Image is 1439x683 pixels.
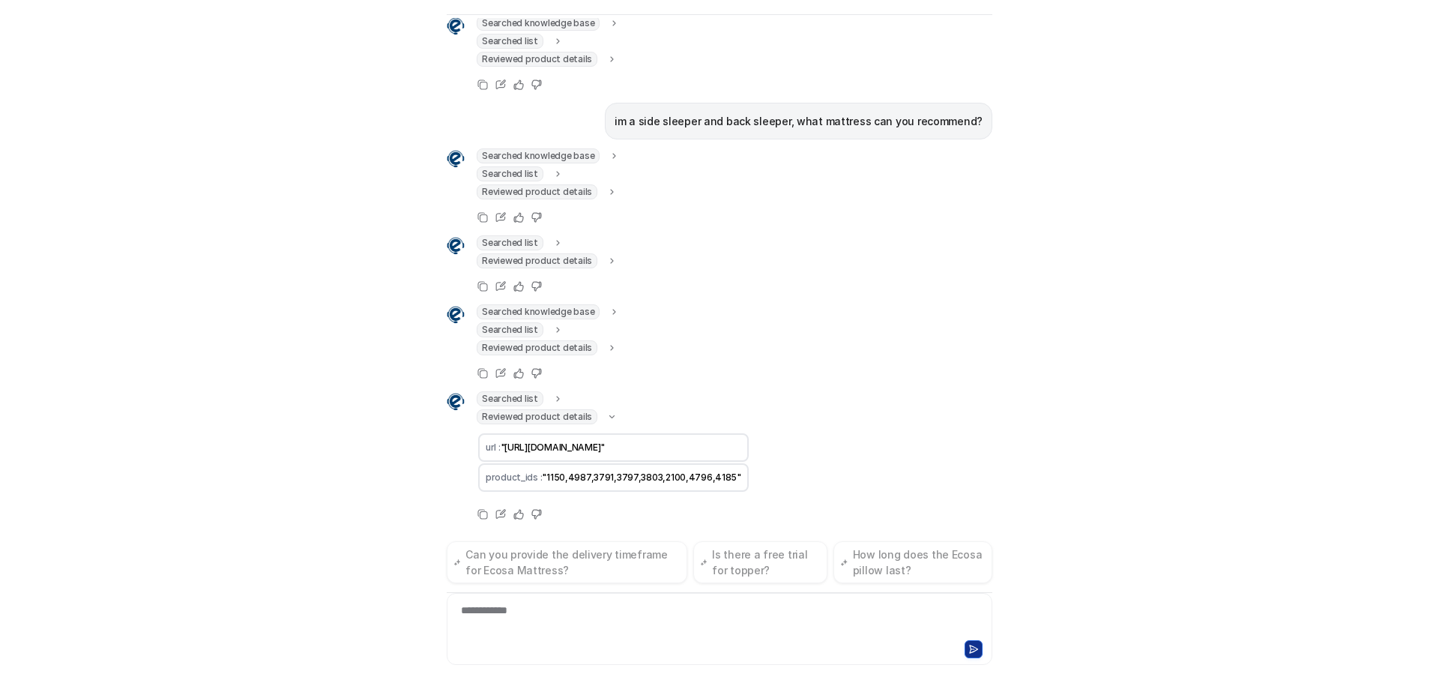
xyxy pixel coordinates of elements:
span: Searched list [477,166,543,181]
img: Widget [447,237,465,255]
span: Searched knowledge base [477,16,600,31]
img: Widget [447,150,465,168]
span: "1150,4987,3791,3797,3803,2100,4796,4185" [542,472,741,483]
span: url : [486,442,501,453]
img: Widget [447,17,465,35]
p: im a side sleeper and back sleeper, what mattress can you recommend? [615,112,983,130]
button: Can you provide the delivery timeframe for Ecosa Mattress? [447,541,687,583]
span: Reviewed product details [477,340,597,355]
span: Searched list [477,322,543,337]
span: "[URL][DOMAIN_NAME]" [501,442,605,453]
button: How long does the Ecosa pillow last? [833,541,992,583]
span: Searched list [477,391,543,406]
span: product_ids : [486,472,542,483]
img: Widget [447,393,465,411]
span: Searched knowledge base [477,148,600,163]
button: Is there a free trial for topper? [693,541,827,583]
img: Widget [447,306,465,324]
span: Reviewed product details [477,52,597,67]
span: Reviewed product details [477,409,597,424]
span: Reviewed product details [477,184,597,199]
span: Reviewed product details [477,253,597,268]
span: Searched list [477,235,543,250]
span: Searched knowledge base [477,304,600,319]
span: Searched list [477,34,543,49]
